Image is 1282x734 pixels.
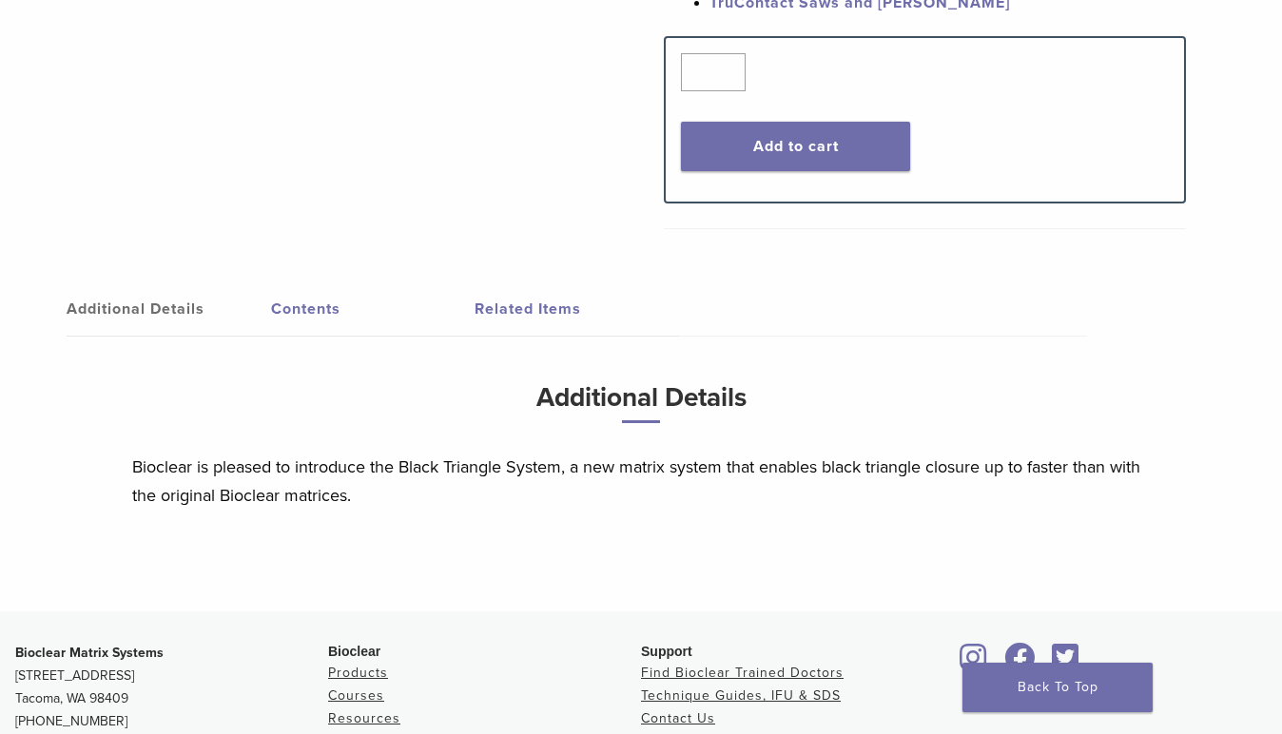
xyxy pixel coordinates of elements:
[132,375,1150,438] h3: Additional Details
[641,687,841,704] a: Technique Guides, IFU & SDS
[1045,654,1085,673] a: Bioclear
[998,654,1041,673] a: Bioclear
[962,663,1153,712] a: Back To Top
[132,453,1150,510] p: Bioclear is pleased to introduce the Black Triangle System, a new matrix system that enables blac...
[641,710,715,726] a: Contact Us
[641,665,844,681] a: Find Bioclear Trained Doctors
[328,687,384,704] a: Courses
[328,665,388,681] a: Products
[681,122,911,171] button: Add to cart
[328,644,380,659] span: Bioclear
[641,644,692,659] span: Support
[67,282,271,336] a: Additional Details
[328,710,400,726] a: Resources
[954,654,994,673] a: Bioclear
[271,282,476,336] a: Contents
[15,645,164,661] strong: Bioclear Matrix Systems
[15,642,328,733] p: [STREET_ADDRESS] Tacoma, WA 98409 [PHONE_NUMBER]
[475,282,679,336] a: Related Items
